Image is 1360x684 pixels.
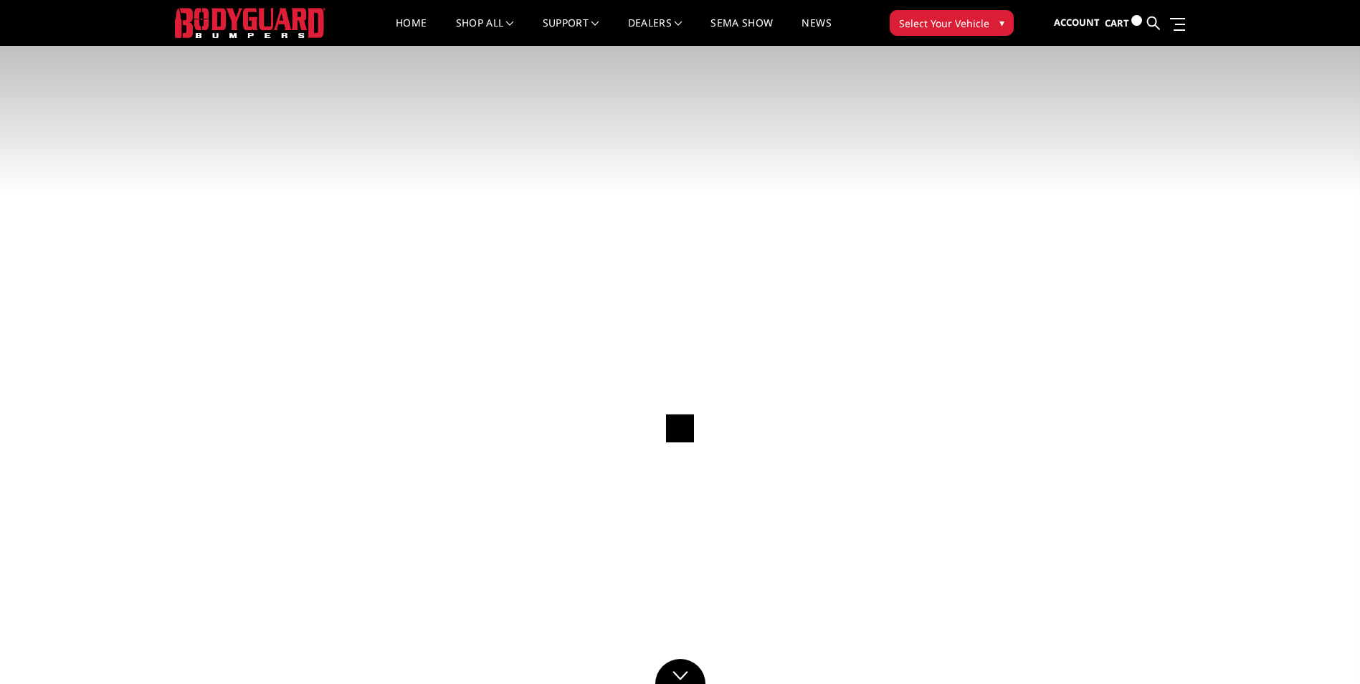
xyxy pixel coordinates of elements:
a: shop all [456,18,514,46]
a: Cart [1105,4,1142,43]
a: Home [396,18,427,46]
a: News [802,18,831,46]
button: Select Your Vehicle [890,10,1014,36]
a: Account [1054,4,1100,42]
a: SEMA Show [710,18,773,46]
span: Account [1054,16,1100,29]
a: Support [543,18,599,46]
img: BODYGUARD BUMPERS [175,8,325,37]
a: Dealers [628,18,683,46]
a: Click to Down [655,659,705,684]
span: Cart [1105,16,1129,29]
span: Select Your Vehicle [899,16,989,31]
span: ▾ [999,15,1004,30]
